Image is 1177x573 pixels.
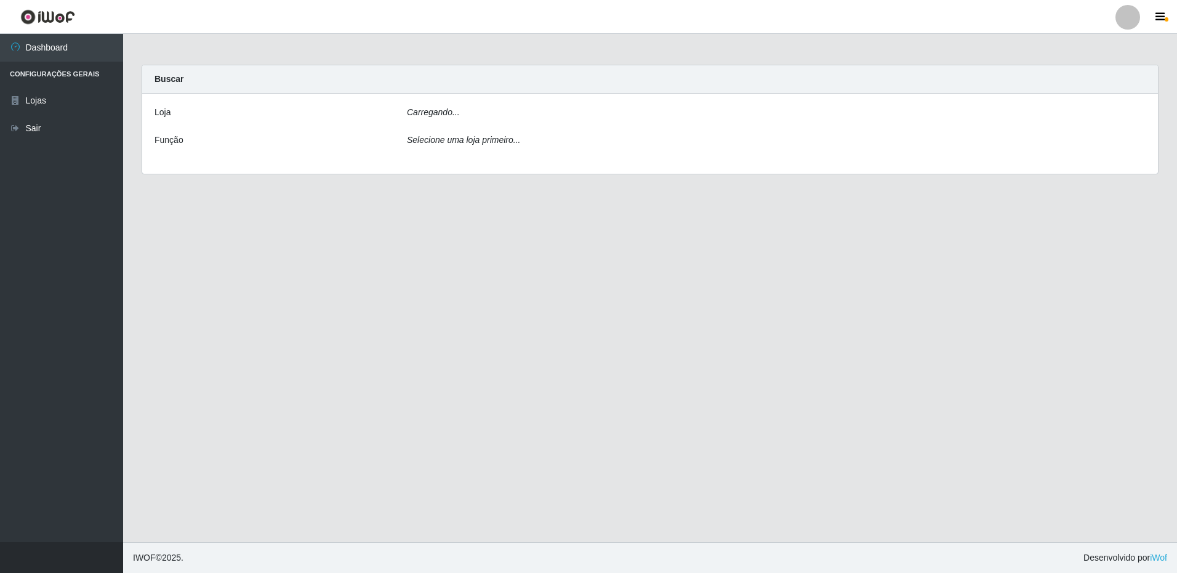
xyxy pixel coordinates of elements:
label: Loja [155,106,171,119]
img: CoreUI Logo [20,9,75,25]
i: Selecione uma loja primeiro... [407,135,520,145]
span: © 2025 . [133,551,183,564]
a: iWof [1150,553,1167,563]
label: Função [155,134,183,147]
strong: Buscar [155,74,183,84]
span: Desenvolvido por [1083,551,1167,564]
span: IWOF [133,553,156,563]
i: Carregando... [407,107,460,117]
